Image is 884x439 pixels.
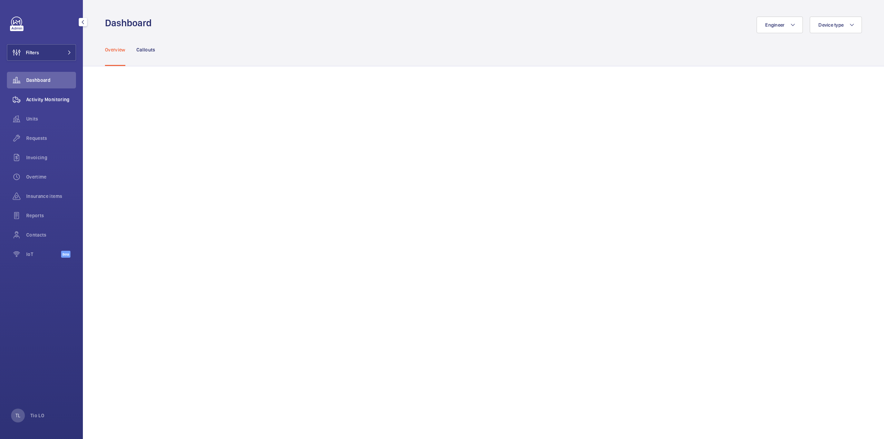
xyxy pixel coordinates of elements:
[26,96,76,103] span: Activity Monitoring
[26,251,61,258] span: IoT
[26,154,76,161] span: Invoicing
[105,46,125,53] p: Overview
[105,17,156,29] h1: Dashboard
[26,231,76,238] span: Contacts
[810,17,862,33] button: Device type
[26,173,76,180] span: Overtime
[26,135,76,142] span: Requests
[765,22,785,28] span: Engineer
[136,46,155,53] p: Callouts
[818,22,844,28] span: Device type
[26,49,39,56] span: Filters
[757,17,803,33] button: Engineer
[26,77,76,84] span: Dashboard
[7,44,76,61] button: Filters
[26,212,76,219] span: Reports
[26,115,76,122] span: Units
[30,412,44,419] p: Tio LO
[61,251,70,258] span: Beta
[26,193,76,200] span: Insurance items
[16,412,20,419] p: TL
